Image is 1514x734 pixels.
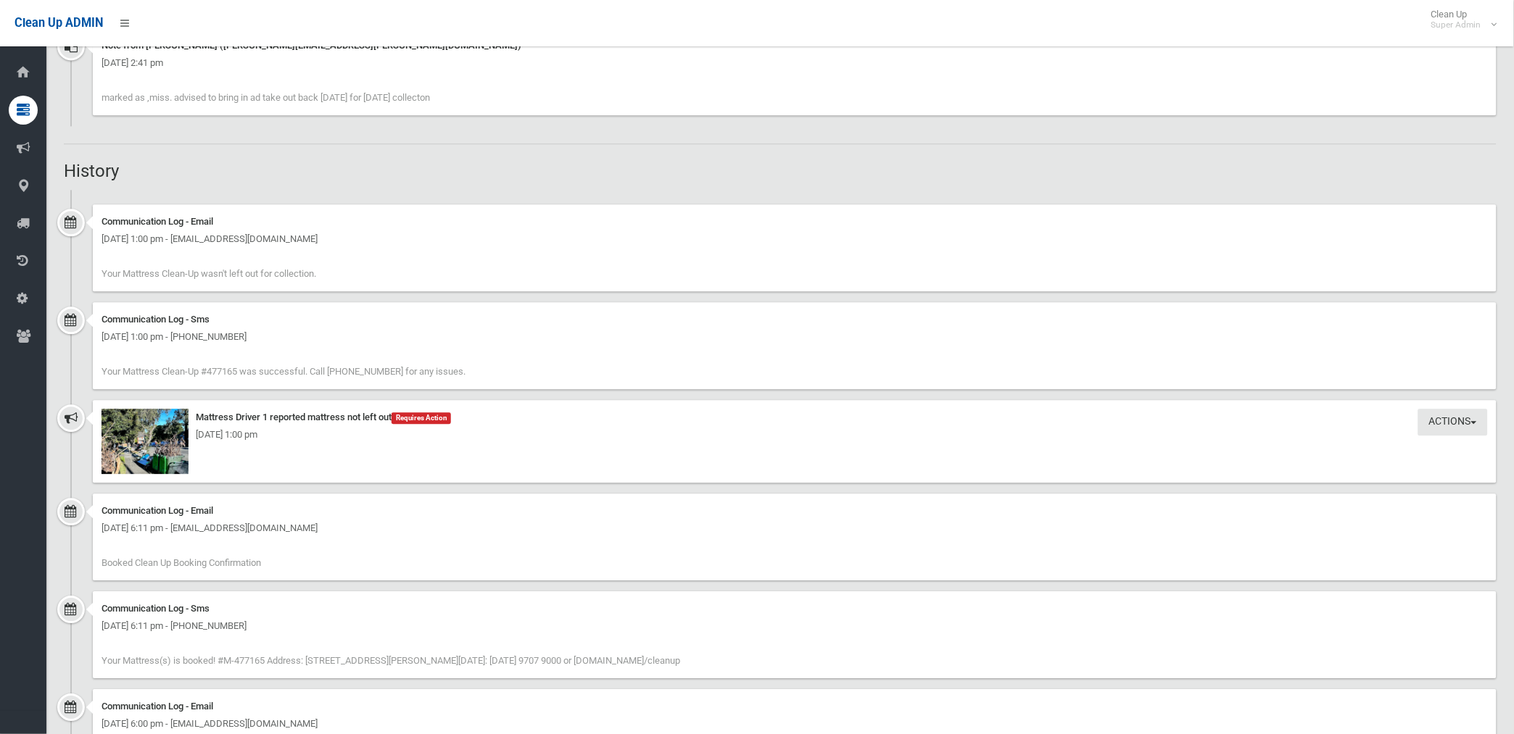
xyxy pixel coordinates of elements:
[102,92,430,103] span: marked as ,miss. advised to bring in ad take out back [DATE] for [DATE] collecton
[102,328,1488,346] div: [DATE] 1:00 pm - [PHONE_NUMBER]
[102,715,1488,733] div: [DATE] 6:00 pm - [EMAIL_ADDRESS][DOMAIN_NAME]
[392,412,451,424] span: Requires Action
[102,311,1488,328] div: Communication Log - Sms
[102,268,316,279] span: Your Mattress Clean-Up wasn't left out for collection.
[102,230,1488,248] div: [DATE] 1:00 pm - [EMAIL_ADDRESS][DOMAIN_NAME]
[1418,409,1488,435] button: Actions
[102,366,466,377] span: Your Mattress Clean-Up #477165 was successful. Call [PHONE_NUMBER] for any issues.
[102,600,1488,617] div: Communication Log - Sms
[102,698,1488,715] div: Communication Log - Email
[102,617,1488,635] div: [DATE] 6:11 pm - [PHONE_NUMBER]
[1431,20,1481,30] small: Super Admin
[102,520,1488,537] div: [DATE] 6:11 pm - [EMAIL_ADDRESS][DOMAIN_NAME]
[102,409,1488,426] div: Mattress Driver 1 reported mattress not left out
[102,409,189,474] img: image.jpg
[15,16,103,30] span: Clean Up ADMIN
[102,213,1488,230] div: Communication Log - Email
[102,426,1488,443] div: [DATE] 1:00 pm
[102,557,261,568] span: Booked Clean Up Booking Confirmation
[64,162,1497,180] h2: History
[102,54,1488,72] div: [DATE] 2:41 pm
[1424,9,1496,30] span: Clean Up
[102,502,1488,520] div: Communication Log - Email
[102,655,680,666] span: Your Mattress(s) is booked! #M-477165 Address: [STREET_ADDRESS][PERSON_NAME][DATE]: [DATE] 9707 9...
